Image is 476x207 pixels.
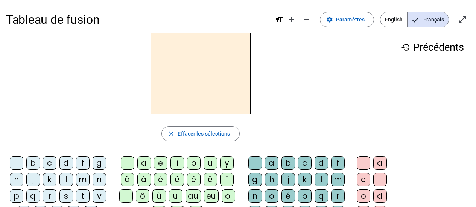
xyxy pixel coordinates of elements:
h1: Tableau de fusion [6,8,269,32]
div: m [76,173,90,186]
div: oi [222,189,235,203]
div: n [93,173,106,186]
div: i [373,173,387,186]
div: h [265,173,278,186]
div: d [315,156,328,170]
div: q [315,189,328,203]
div: ë [204,173,217,186]
div: b [26,156,40,170]
div: eu [204,189,219,203]
div: e [154,156,167,170]
div: o [357,189,370,203]
div: n [248,189,262,203]
div: y [220,156,234,170]
div: à [121,173,134,186]
button: Entrer en plein écran [455,12,470,27]
div: ü [169,189,182,203]
div: b [281,156,295,170]
div: t [76,189,90,203]
div: f [331,156,345,170]
div: a [137,156,151,170]
div: o [187,156,201,170]
mat-icon: settings [326,16,333,23]
div: i [170,156,184,170]
mat-icon: close [168,130,175,137]
div: m [331,173,345,186]
div: f [76,156,90,170]
div: d [373,189,387,203]
div: l [59,173,73,186]
div: ô [136,189,149,203]
span: English [380,12,407,27]
div: o [265,189,278,203]
mat-icon: remove [302,15,311,24]
div: g [93,156,106,170]
span: Effacer les sélections [178,129,230,138]
div: ï [119,189,133,203]
div: â [137,173,151,186]
mat-icon: history [401,43,410,52]
mat-icon: format_size [275,15,284,24]
div: u [204,156,217,170]
mat-button-toggle-group: Language selection [380,12,449,27]
div: au [186,189,201,203]
div: a [373,156,387,170]
div: r [331,189,345,203]
h3: Précédents [401,39,464,56]
mat-icon: open_in_full [458,15,467,24]
button: Augmenter la taille de la police [284,12,299,27]
div: j [281,173,295,186]
button: Diminuer la taille de la police [299,12,314,27]
div: l [315,173,328,186]
div: v [93,189,106,203]
div: e [357,173,370,186]
div: h [10,173,23,186]
div: s [59,189,73,203]
div: c [298,156,312,170]
div: k [43,173,56,186]
div: ê [187,173,201,186]
div: a [265,156,278,170]
div: p [298,189,312,203]
div: c [43,156,56,170]
div: k [298,173,312,186]
div: û [152,189,166,203]
div: q [26,189,40,203]
div: é [281,189,295,203]
div: è [154,173,167,186]
button: Effacer les sélections [161,126,239,141]
div: p [10,189,23,203]
button: Paramètres [320,12,374,27]
div: d [59,156,73,170]
span: Paramètres [336,15,365,24]
div: r [43,189,56,203]
div: é [170,173,184,186]
mat-icon: add [287,15,296,24]
div: j [26,173,40,186]
div: g [248,173,262,186]
div: î [220,173,234,186]
span: Français [408,12,449,27]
